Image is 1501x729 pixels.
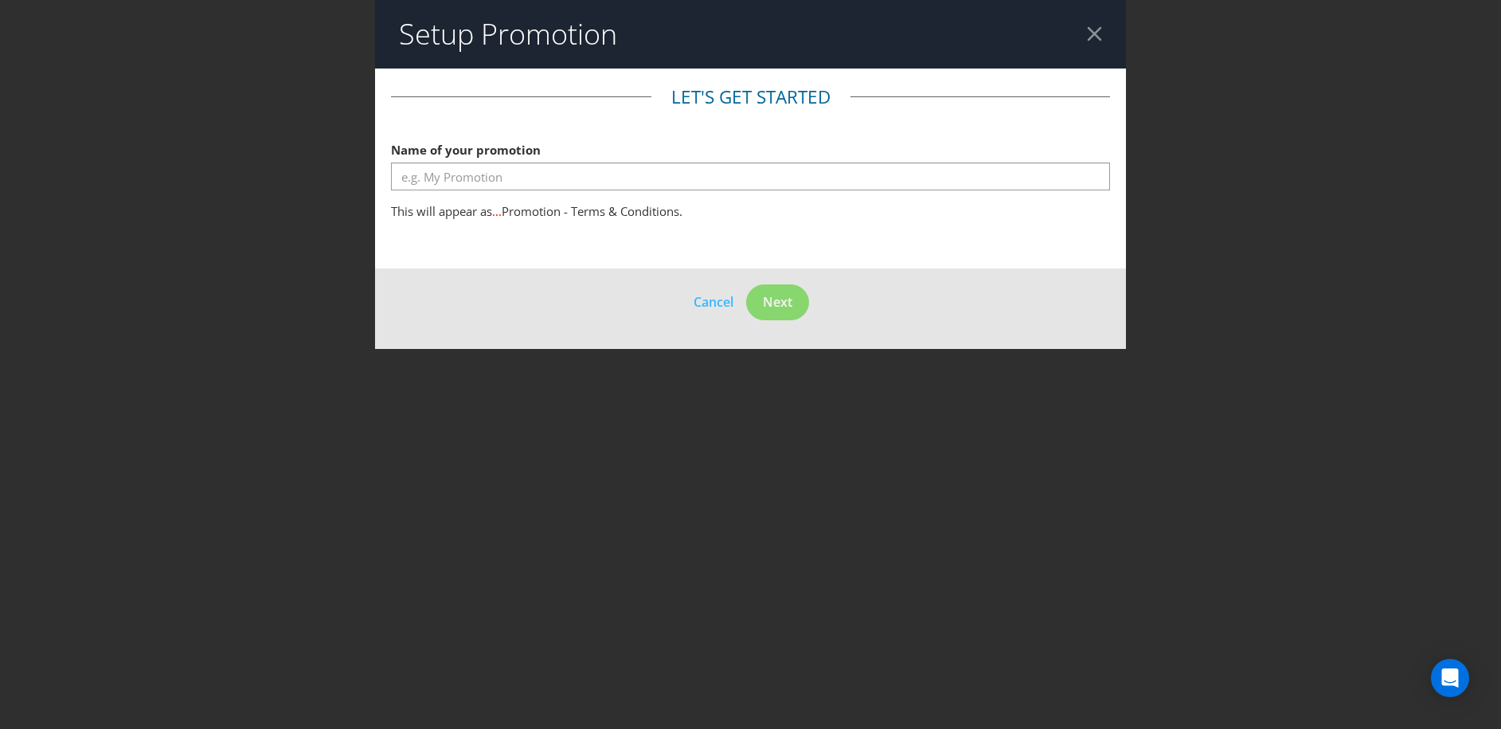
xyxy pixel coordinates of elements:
input: e.g. My Promotion [391,163,1110,190]
button: Cancel [693,292,734,312]
button: Next [746,284,809,320]
span: Promotion - Terms & Conditions. [502,203,682,219]
h2: Setup Promotion [399,18,617,50]
div: Open Intercom Messenger [1431,659,1469,697]
legend: Let's get started [651,84,850,110]
span: This will appear as [391,203,492,219]
span: Name of your promotion [391,142,541,158]
span: Next [763,293,792,311]
span: ... [492,203,502,219]
span: Cancel [694,293,733,311]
